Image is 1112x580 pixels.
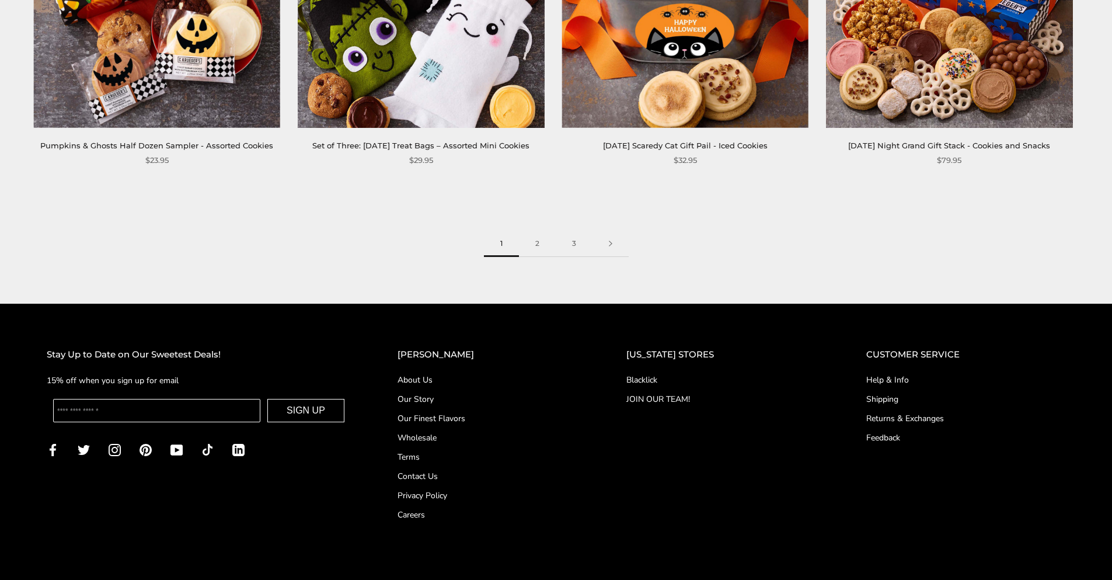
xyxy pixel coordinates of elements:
[40,141,273,150] a: Pumpkins & Ghosts Half Dozen Sampler - Assorted Cookies
[866,374,1065,386] a: Help & Info
[626,348,820,362] h2: [US_STATE] STORES
[556,231,592,257] a: 3
[53,399,260,422] input: Enter your email
[201,443,214,456] a: TikTok
[267,399,344,422] button: SIGN UP
[626,374,820,386] a: Blacklick
[866,432,1065,444] a: Feedback
[398,509,580,521] a: Careers
[109,443,121,456] a: Instagram
[398,412,580,425] a: Our Finest Flavors
[674,154,697,166] span: $32.95
[140,443,152,456] a: Pinterest
[848,141,1050,150] a: [DATE] Night Grand Gift Stack - Cookies and Snacks
[78,443,90,456] a: Twitter
[409,154,433,166] span: $29.95
[47,348,351,362] h2: Stay Up to Date on Our Sweetest Deals!
[519,231,556,257] a: 2
[937,154,961,166] span: $79.95
[47,374,351,387] p: 15% off when you sign up for email
[312,141,529,150] a: Set of Three: [DATE] Treat Bags – Assorted Mini Cookies
[398,470,580,482] a: Contact Us
[866,412,1065,425] a: Returns & Exchanges
[170,443,183,456] a: YouTube
[866,348,1065,362] h2: CUSTOMER SERVICE
[398,393,580,405] a: Our Story
[398,489,580,502] a: Privacy Policy
[398,348,580,362] h2: [PERSON_NAME]
[145,154,169,166] span: $23.95
[866,393,1065,405] a: Shipping
[232,443,245,456] a: LinkedIn
[603,141,768,150] a: [DATE] Scaredy Cat Gift Pail - Iced Cookies
[626,393,820,405] a: JOIN OUR TEAM!
[47,443,59,456] a: Facebook
[398,451,580,463] a: Terms
[592,231,629,257] a: Next page
[398,374,580,386] a: About Us
[398,432,580,444] a: Wholesale
[484,231,519,257] span: 1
